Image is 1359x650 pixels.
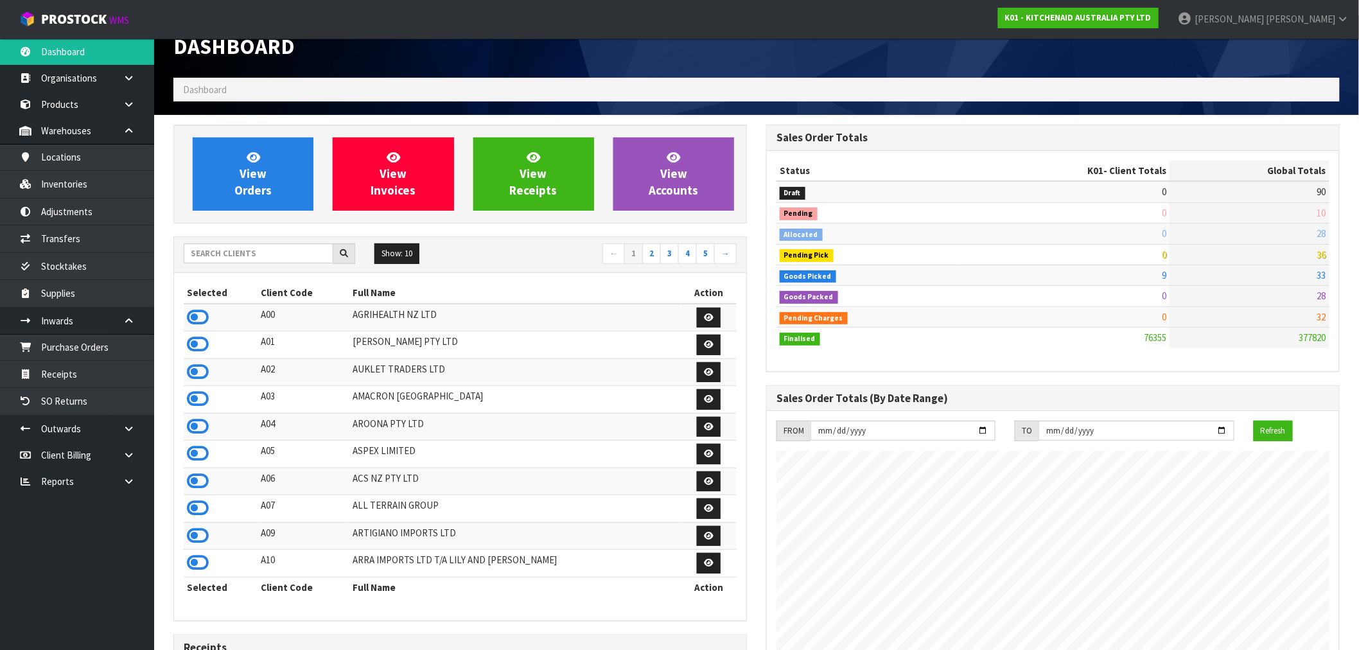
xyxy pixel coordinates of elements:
[41,11,107,28] span: ProStock
[173,33,295,60] span: Dashboard
[349,550,681,577] td: ARRA IMPORTS LTD T/A LILY AND [PERSON_NAME]
[19,11,35,27] img: cube-alt.png
[780,270,836,283] span: Goods Picked
[678,243,697,264] a: 4
[193,137,313,211] a: ViewOrders
[349,522,681,550] td: ARTIGIANO IMPORTS LTD
[1317,311,1326,323] span: 32
[1005,12,1152,23] strong: K01 - KITCHENAID AUSTRALIA PTY LTD
[349,577,681,597] th: Full Name
[776,392,1329,405] h3: Sales Order Totals (By Date Range)
[349,386,681,414] td: AMACRON [GEOGRAPHIC_DATA]
[1162,269,1166,281] span: 9
[1162,186,1166,198] span: 0
[349,441,681,468] td: ASPEX LIMITED
[1087,164,1103,177] span: K01
[258,283,349,303] th: Client Code
[1317,207,1326,219] span: 10
[374,243,419,264] button: Show: 10
[602,243,625,264] a: ←
[349,468,681,495] td: ACS NZ PTY LTD
[642,243,661,264] a: 2
[258,522,349,550] td: A09
[258,304,349,331] td: A00
[349,331,681,359] td: [PERSON_NAME] PTY LTD
[1144,331,1166,344] span: 76355
[776,421,811,441] div: FROM
[1015,421,1039,441] div: TO
[1266,13,1335,25] span: [PERSON_NAME]
[1317,227,1326,240] span: 28
[1317,290,1326,302] span: 28
[1162,311,1166,323] span: 0
[258,386,349,414] td: A03
[184,243,333,263] input: Search clients
[1317,269,1326,281] span: 33
[258,577,349,597] th: Client Code
[258,550,349,577] td: A10
[234,150,272,198] span: View Orders
[1317,249,1326,261] span: 36
[780,207,818,220] span: Pending
[183,83,227,96] span: Dashboard
[660,243,679,264] a: 3
[1254,421,1293,441] button: Refresh
[681,577,737,597] th: Action
[349,304,681,331] td: AGRIHEALTH NZ LTD
[349,358,681,386] td: AUKLET TRADERS LTD
[258,441,349,468] td: A05
[776,161,960,181] th: Status
[258,413,349,441] td: A04
[510,150,557,198] span: View Receipts
[184,283,258,303] th: Selected
[109,14,129,26] small: WMS
[780,333,820,346] span: Finalised
[1195,13,1264,25] span: [PERSON_NAME]
[258,331,349,359] td: A01
[1162,227,1166,240] span: 0
[613,137,734,211] a: ViewAccounts
[258,358,349,386] td: A02
[473,137,594,211] a: ViewReceipts
[776,132,1329,144] h3: Sales Order Totals
[681,283,737,303] th: Action
[349,495,681,523] td: ALL TERRAIN GROUP
[371,150,416,198] span: View Invoices
[258,495,349,523] td: A07
[333,137,453,211] a: ViewInvoices
[349,413,681,441] td: AROONA PTY LTD
[1162,290,1166,302] span: 0
[1162,207,1166,219] span: 0
[1299,331,1326,344] span: 377820
[780,229,823,242] span: Allocated
[998,8,1159,28] a: K01 - KITCHENAID AUSTRALIA PTY LTD
[184,577,258,597] th: Selected
[624,243,643,264] a: 1
[714,243,737,264] a: →
[780,291,838,304] span: Goods Packed
[258,468,349,495] td: A06
[349,283,681,303] th: Full Name
[780,312,848,325] span: Pending Charges
[780,187,805,200] span: Draft
[1317,186,1326,198] span: 90
[469,243,737,266] nav: Page navigation
[649,150,698,198] span: View Accounts
[780,249,834,262] span: Pending Pick
[696,243,715,264] a: 5
[1170,161,1329,181] th: Global Totals
[1162,249,1166,261] span: 0
[960,161,1170,181] th: - Client Totals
